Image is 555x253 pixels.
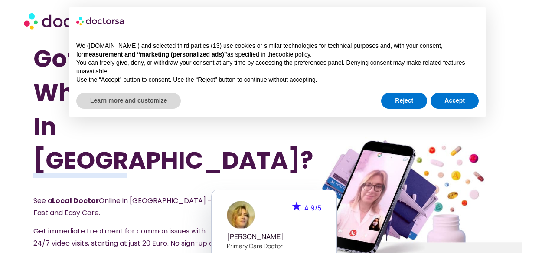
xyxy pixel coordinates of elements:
p: We ([DOMAIN_NAME]) and selected third parties (13) use cookies or similar technologies for techni... [76,42,479,59]
a: cookie policy [276,51,310,58]
p: Use the “Accept” button to consent. Use the “Reject” button to continue without accepting. [76,76,479,84]
button: Reject [381,93,427,109]
button: Learn more and customize [76,93,181,109]
h5: [PERSON_NAME] [227,233,321,241]
span: See a Online in [GEOGRAPHIC_DATA] – Fast and Easy Care. [33,196,212,218]
h1: Got Sick While Traveling In [GEOGRAPHIC_DATA]? [33,42,241,177]
strong: measurement and “marketing (personalized ads)” [83,51,227,58]
span: 4.9/5 [304,203,321,213]
p: You can freely give, deny, or withdraw your consent at any time by accessing the preferences pane... [76,59,479,76]
p: Primary care doctor [227,241,321,250]
strong: Local Doctor [52,196,99,206]
button: Accept [431,93,479,109]
img: logo [76,14,125,28]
